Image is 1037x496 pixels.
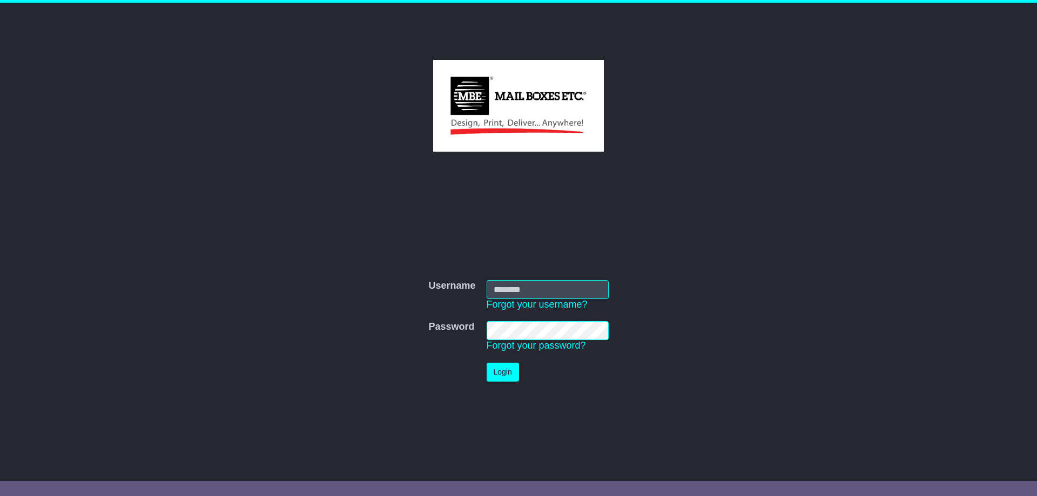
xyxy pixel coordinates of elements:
[428,280,475,292] label: Username
[428,321,474,333] label: Password
[487,363,519,382] button: Login
[433,60,603,152] img: MBE Malvern
[487,340,586,351] a: Forgot your password?
[487,299,588,310] a: Forgot your username?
